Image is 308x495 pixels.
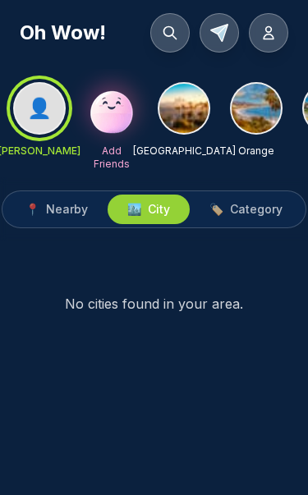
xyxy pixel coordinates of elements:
button: 🏙️City [108,195,190,224]
img: Add Friends [85,82,138,135]
span: 📍 [25,201,39,218]
span: 🏙️ [127,201,141,218]
button: 🏷️Category [190,195,302,224]
span: City [148,201,170,218]
button: 📍Nearby [6,195,108,224]
img: Orange [232,84,281,133]
p: No cities found in your area. [20,294,288,314]
span: Category [230,201,283,218]
span: 🏷️ [209,201,223,218]
p: Orange [238,144,274,158]
h1: Oh Wow! [20,20,106,46]
p: Add Friends [85,144,138,171]
span: Nearby [46,201,88,218]
p: [GEOGRAPHIC_DATA] [133,144,236,158]
img: Los Angeles [159,84,209,133]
